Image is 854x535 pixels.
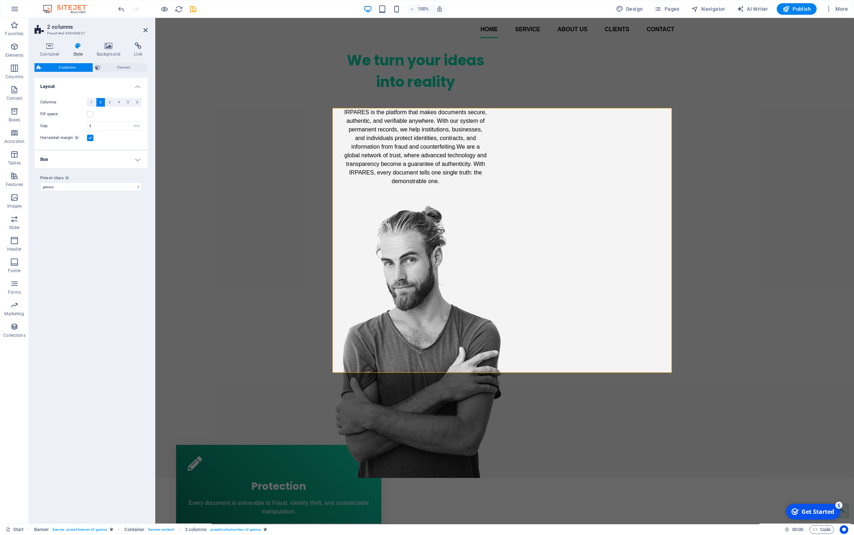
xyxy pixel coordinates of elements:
p: Columns [5,74,23,80]
p: Collections [3,332,25,338]
i: On resize automatically adjust zoom level to fit chosen device. [436,6,443,12]
span: 6 [136,98,138,107]
span: 1 [90,98,92,107]
label: Horizontal margin [40,134,87,142]
p: Elements [5,52,24,58]
h4: Link [129,42,148,57]
i: Reload page [175,5,183,13]
h4: Container [35,42,68,57]
button: undo [117,5,125,13]
span: Code [813,525,831,534]
h4: Background [91,42,129,57]
span: AI Writer [737,5,768,13]
div: 5 [53,1,60,8]
span: 5 [127,98,129,107]
p: Features [6,182,23,187]
p: Forms [8,289,21,295]
span: Element [102,63,146,72]
span: 2 columns [43,63,91,72]
p: Marketing [4,311,24,317]
h4: Layout [35,78,148,91]
button: 100% [407,5,432,13]
h6: 100% [418,5,429,13]
button: 5 [124,98,133,107]
span: Click to select. Double-click to edit [34,525,49,534]
a: Click to cancel selection. Double-click to open Pages [6,525,24,534]
p: Footer [8,268,21,274]
div: Get Started [19,7,52,15]
div: Design (Ctrl+Alt+Y) [613,3,646,15]
p: Slider [9,225,20,231]
p: Favorites [5,31,23,37]
span: . banner-content [147,525,174,534]
h6: Session time [785,525,804,534]
button: Pages [651,3,682,15]
i: Save (Ctrl+S) [189,5,197,13]
span: 4 [118,98,120,107]
h2: 2 columns [47,24,148,30]
button: save [189,5,197,13]
nav: breadcrumb [34,525,267,534]
span: Navigator [691,5,725,13]
button: Code [809,525,834,534]
button: reload [174,5,183,13]
label: Fill space [40,110,87,118]
button: AI Writer [734,3,771,15]
label: Preset class [40,174,142,182]
span: 00 00 [792,525,803,534]
i: This element is a customizable preset [264,527,267,531]
i: This element is a customizable preset [110,527,113,531]
h3: Preset #ed-898468837 [47,30,133,37]
label: Columns [40,98,87,107]
span: . preset-columns-two-v2-genius [210,525,261,534]
img: Editor Logo [41,5,95,13]
p: Accordion [4,139,24,144]
span: Publish [782,5,811,13]
button: 2 [96,98,105,107]
p: Images [7,203,22,209]
span: . banner .preset-banner-v3-genius [52,525,107,534]
button: More [822,3,851,15]
p: Tables [8,160,21,166]
i: Undo: Change shadow (Ctrl+Z) [117,5,125,13]
span: : [797,527,798,532]
button: 6 [133,98,142,107]
label: Gap [40,124,87,128]
button: 2 columns [35,63,93,72]
button: 1 [87,98,96,107]
p: Header [7,246,22,252]
button: Usercentrics [840,525,848,534]
button: Navigator [688,3,728,15]
button: Click here to leave preview mode and continue editing [160,5,169,13]
span: Design [616,5,643,13]
h4: Box [35,151,148,168]
span: 3 [109,98,111,107]
p: Content [6,96,22,101]
button: 3 [105,98,114,107]
span: Click to select. Double-click to edit [185,525,207,534]
span: Click to select. Double-click to edit [124,525,144,534]
button: Element [93,63,148,72]
span: Pages [654,5,679,13]
p: Boxes [9,117,20,123]
h4: Style [68,42,91,57]
span: More [825,5,848,13]
button: Publish [777,3,817,15]
button: Design [613,3,646,15]
span: 2 [100,98,102,107]
button: 4 [115,98,124,107]
div: Get Started 5 items remaining, 0% complete [4,3,58,19]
